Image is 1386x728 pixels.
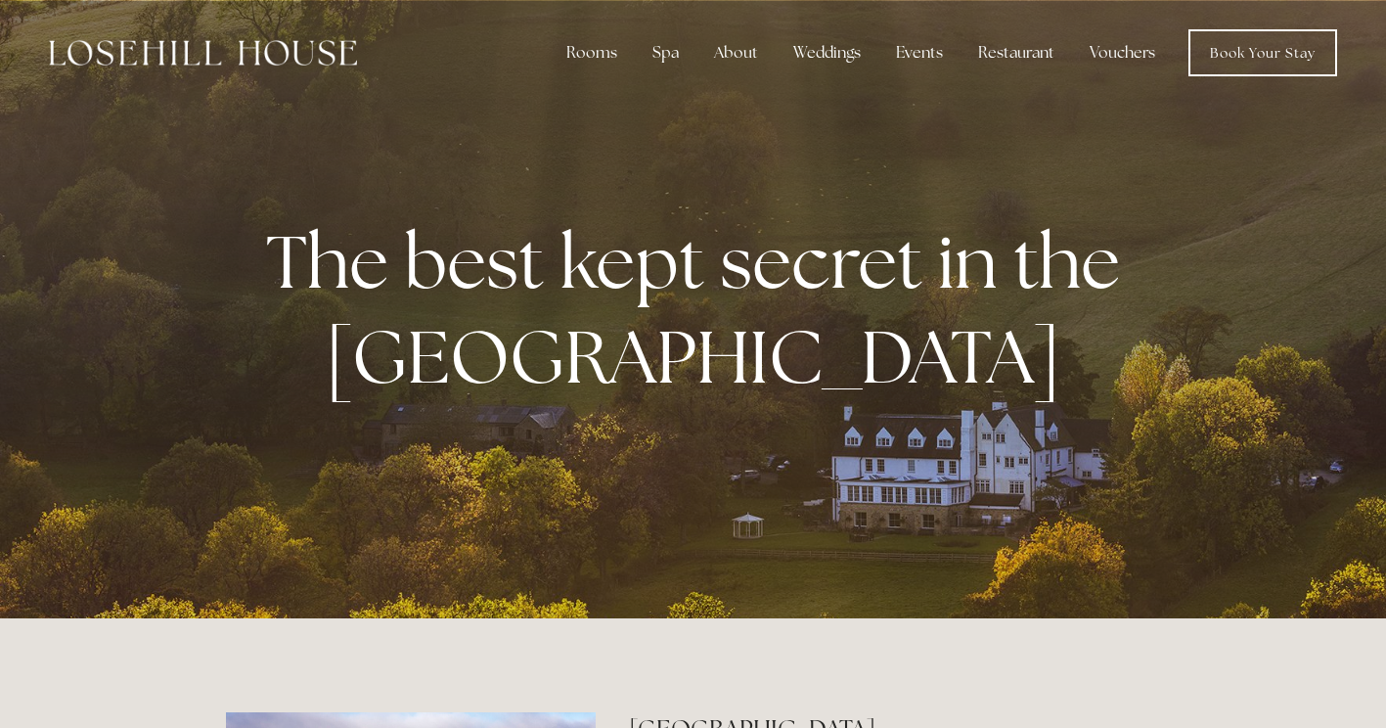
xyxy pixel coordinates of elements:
[880,33,959,72] div: Events
[778,33,876,72] div: Weddings
[49,40,357,66] img: Losehill House
[637,33,694,72] div: Spa
[266,213,1136,405] strong: The best kept secret in the [GEOGRAPHIC_DATA]
[551,33,633,72] div: Rooms
[962,33,1070,72] div: Restaurant
[1074,33,1171,72] a: Vouchers
[698,33,774,72] div: About
[1188,29,1337,76] a: Book Your Stay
